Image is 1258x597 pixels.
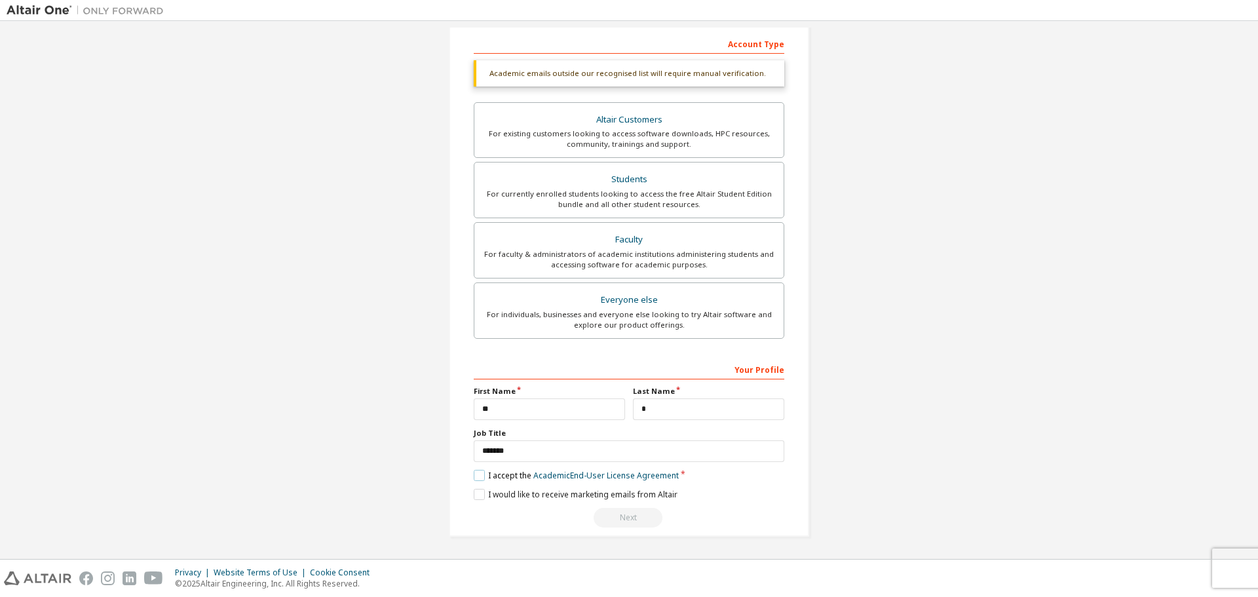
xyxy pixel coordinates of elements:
[474,508,784,528] div: Read and acccept EULA to continue
[482,231,776,249] div: Faculty
[79,571,93,585] img: facebook.svg
[474,358,784,379] div: Your Profile
[633,386,784,396] label: Last Name
[101,571,115,585] img: instagram.svg
[474,489,677,500] label: I would like to receive marketing emails from Altair
[482,309,776,330] div: For individuals, businesses and everyone else looking to try Altair software and explore our prod...
[474,33,784,54] div: Account Type
[482,111,776,129] div: Altair Customers
[4,571,71,585] img: altair_logo.svg
[474,470,679,481] label: I accept the
[474,428,784,438] label: Job Title
[474,60,784,87] div: Academic emails outside our recognised list will require manual verification.
[175,578,377,589] p: © 2025 Altair Engineering, Inc. All Rights Reserved.
[482,128,776,149] div: For existing customers looking to access software downloads, HPC resources, community, trainings ...
[482,249,776,270] div: For faculty & administrators of academic institutions administering students and accessing softwa...
[482,189,776,210] div: For currently enrolled students looking to access the free Altair Student Edition bundle and all ...
[474,386,625,396] label: First Name
[482,170,776,189] div: Students
[214,568,310,578] div: Website Terms of Use
[7,4,170,17] img: Altair One
[123,571,136,585] img: linkedin.svg
[175,568,214,578] div: Privacy
[310,568,377,578] div: Cookie Consent
[144,571,163,585] img: youtube.svg
[482,291,776,309] div: Everyone else
[533,470,679,481] a: Academic End-User License Agreement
